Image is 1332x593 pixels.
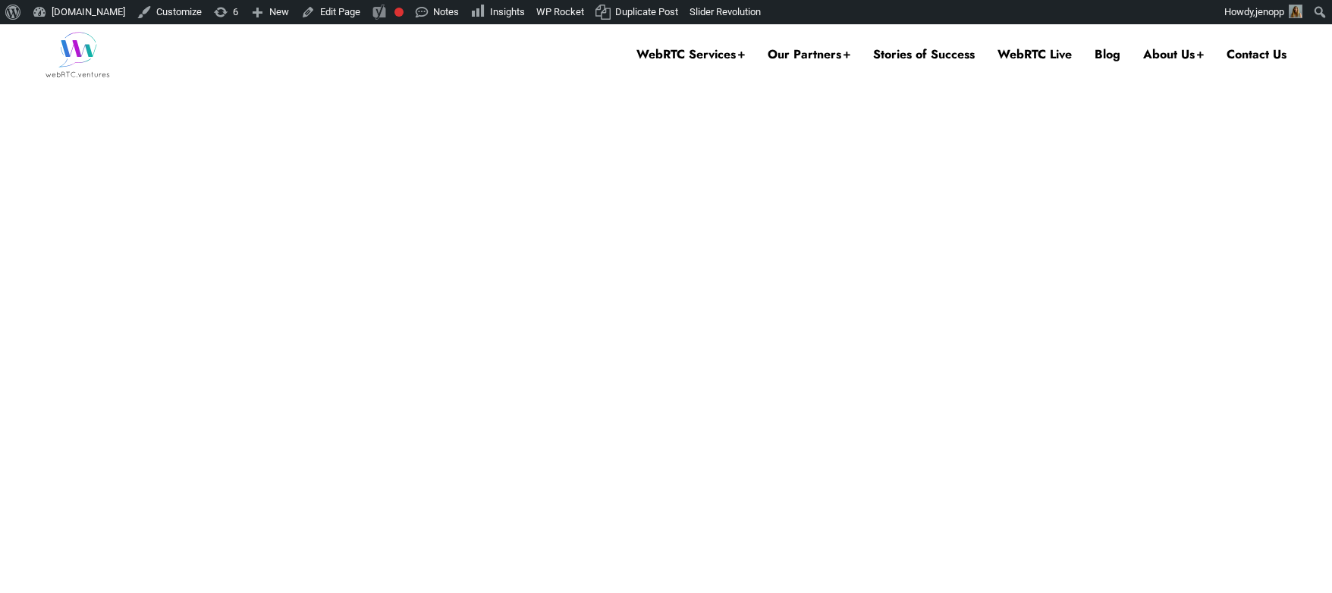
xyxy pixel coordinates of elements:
[873,24,975,85] a: Stories of Success
[1143,24,1204,85] a: About Us
[1255,6,1284,17] span: jenopp
[997,24,1072,85] a: WebRTC Live
[1227,24,1286,85] a: Contact Us
[394,8,404,17] div: Needs improvement
[1095,24,1120,85] a: Blog
[690,6,761,17] span: Slider Revolution
[636,24,745,85] a: WebRTC Services
[768,24,850,85] a: Our Partners
[46,32,110,77] img: WebRTC.ventures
